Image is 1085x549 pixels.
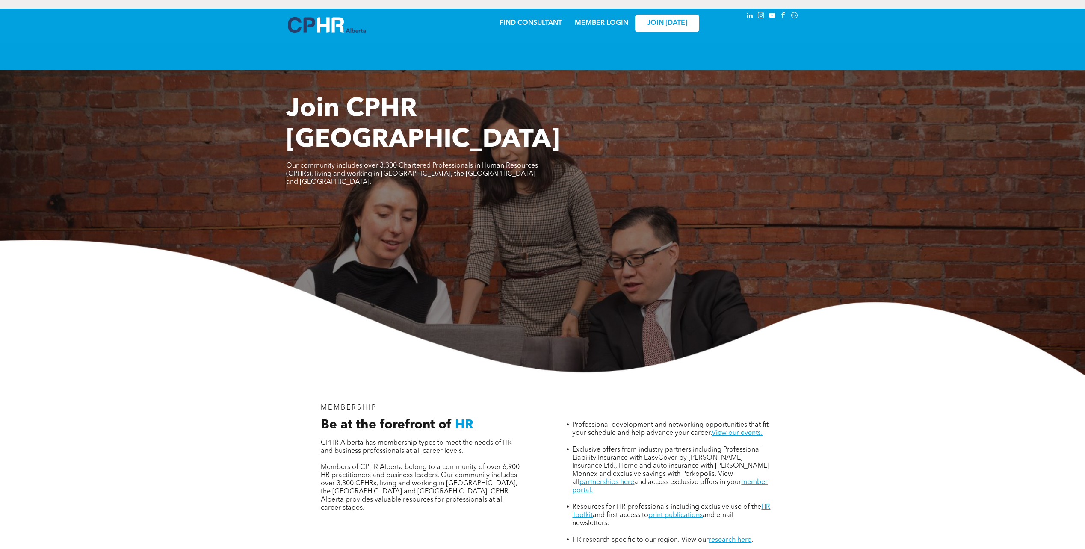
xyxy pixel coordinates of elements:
[779,11,788,22] a: facebook
[572,422,769,437] span: Professional development and networking opportunities that fit your schedule and help advance you...
[455,419,473,431] span: HR
[321,464,520,511] span: Members of CPHR Alberta belong to a community of over 6,900 HR practitioners and business leaders...
[647,19,687,27] span: JOIN [DATE]
[709,537,751,543] a: research here
[572,504,770,519] a: HR Toolkit
[572,537,709,543] span: HR research specific to our region. View our
[500,20,562,27] a: FIND CONSULTANT
[288,17,366,33] img: A blue and white logo for cp alberta
[286,162,538,186] span: Our community includes over 3,300 Chartered Professionals in Human Resources (CPHRs), living and ...
[648,512,703,519] a: print publications
[286,97,560,153] span: Join CPHR [GEOGRAPHIC_DATA]
[768,11,777,22] a: youtube
[790,11,799,22] a: Social network
[745,11,755,22] a: linkedin
[321,404,377,411] span: MEMBERSHIP
[321,440,512,455] span: CPHR Alberta has membership types to meet the needs of HR and business professionals at all caree...
[579,479,634,486] a: partnerships here
[572,446,769,486] span: Exclusive offers from industry partners including Professional Liability Insurance with EasyCover...
[572,479,768,494] a: member portal.
[575,20,628,27] a: MEMBER LOGIN
[593,512,648,519] span: and first access to
[757,11,766,22] a: instagram
[634,479,741,486] span: and access exclusive offers in your
[572,512,733,527] span: and email newsletters.
[635,15,699,32] a: JOIN [DATE]
[751,537,753,543] span: .
[321,419,452,431] span: Be at the forefront of
[572,504,761,511] span: Resources for HR professionals including exclusive use of the
[712,430,763,437] a: View our events.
